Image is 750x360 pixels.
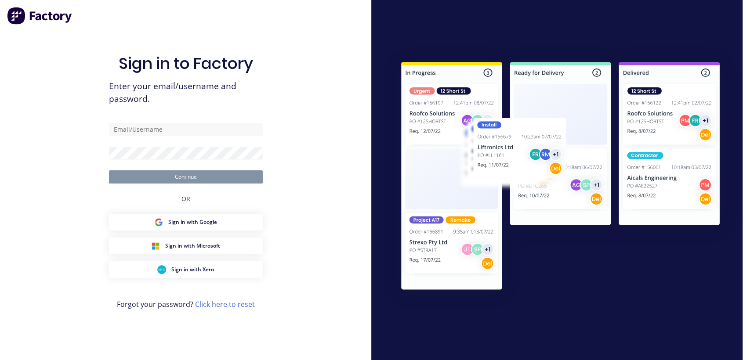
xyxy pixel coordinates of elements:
span: Enter your email/username and password. [109,80,263,105]
span: Sign in with Google [168,218,217,226]
span: Forgot your password? [117,299,255,310]
button: Microsoft Sign inSign in with Microsoft [109,238,263,254]
img: Google Sign in [154,218,163,227]
span: Sign in with Microsoft [165,242,220,250]
div: OR [181,184,190,214]
img: Sign in [382,44,739,310]
input: Email/Username [109,123,263,136]
button: Continue [109,170,263,184]
img: Xero Sign in [157,265,166,274]
img: Factory [7,7,73,25]
img: Microsoft Sign in [151,241,160,250]
button: Xero Sign inSign in with Xero [109,261,263,278]
button: Google Sign inSign in with Google [109,214,263,230]
span: Sign in with Xero [171,266,214,274]
h1: Sign in to Factory [119,54,253,73]
a: Click here to reset [195,299,255,309]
